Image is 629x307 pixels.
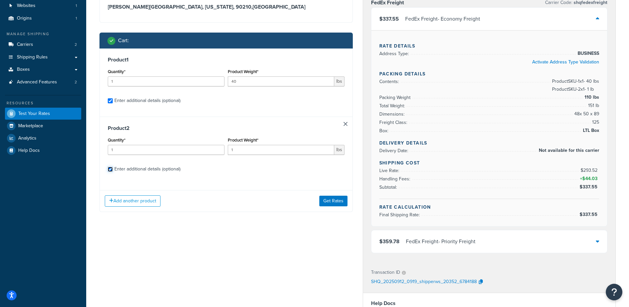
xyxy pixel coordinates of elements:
span: Final Shipping Rate: [379,211,421,218]
span: Carriers [17,42,33,48]
span: LTL Box [581,127,599,135]
span: Websites [17,3,35,9]
span: $337.55 [580,211,599,218]
h3: [PERSON_NAME][GEOGRAPHIC_DATA], [US_STATE], 90210 , [GEOGRAPHIC_DATA] [108,4,345,10]
input: Enter additional details (optional) [108,98,113,103]
a: Origins1 [5,12,81,25]
label: Product Weight* [228,138,258,143]
div: Enter additional details (optional) [114,164,180,174]
h4: Delivery Details [379,140,599,147]
span: 48 x 50 x 89 [573,110,599,118]
span: 1 [76,16,77,21]
a: Activate Address Type Validation [532,58,599,65]
span: Test Your Rates [18,111,50,117]
span: Packing Weight [379,94,412,101]
input: 0.0 [108,145,224,155]
span: 2 [75,79,77,85]
p: SHQ_20250912_0919_shipperws_20352_6784188 [371,277,477,287]
li: Origins [5,12,81,25]
li: Carriers [5,39,81,51]
span: Boxes [17,67,30,72]
span: $359.78 [379,238,400,245]
span: BUSINESS [576,50,599,57]
span: Marketplace [18,123,43,129]
span: Freight Class: [379,119,409,126]
h4: Rate Details [379,43,599,50]
a: Boxes [5,63,81,76]
a: Help Docs [5,145,81,156]
span: lbs [334,145,345,155]
span: Analytics [18,136,36,141]
h4: Rate Calculation [379,204,599,211]
input: 0.00 [228,76,334,86]
span: Advanced Features [17,79,57,85]
h2: Cart : [118,38,129,44]
a: Analytics [5,132,81,144]
div: FedEx Freight - Economy Freight [405,14,480,24]
span: Help Docs [18,148,40,153]
li: Advanced Features [5,76,81,88]
span: $337.55 [379,15,399,23]
a: Advanced Features2 [5,76,81,88]
a: Shipping Rules [5,51,81,63]
span: + [579,175,599,183]
div: FedEx Freight - Priority Freight [406,237,475,246]
span: Origins [17,16,32,21]
button: Open Resource Center [606,284,622,300]
span: Product SKU-1 x 1 - 40 lbs Product SKU-2 x 1 - 1 lb [550,77,599,93]
span: $337.55 [580,183,599,190]
span: 125 [591,118,599,126]
button: Get Rates [319,196,347,206]
span: Live Rate: [379,167,401,174]
a: Carriers2 [5,39,81,51]
a: Remove Item [344,122,347,126]
h3: Product 1 [108,56,345,63]
span: $44.03 [582,175,599,182]
h4: Shipping Cost [379,159,599,166]
div: Manage Shipping [5,31,81,37]
p: Transaction ID [371,268,400,277]
button: Add another product [105,195,160,207]
input: 0.0 [108,76,224,86]
span: Delivery Date: [379,147,410,154]
span: Address Type: [379,50,410,57]
span: Contents: [379,78,401,85]
span: Box: [379,127,390,134]
label: Product Weight* [228,69,258,74]
span: 2 [75,42,77,48]
span: Handling Fees: [379,175,412,182]
span: 110 lbs [583,93,599,101]
span: $293.52 [581,167,599,174]
span: Shipping Rules [17,54,48,60]
label: Quantity* [108,138,125,143]
a: Test Your Rates [5,108,81,120]
span: Dimensions: [379,111,406,118]
span: lbs [334,76,345,86]
input: 0.00 [228,145,334,155]
div: Resources [5,100,81,106]
span: Total Weight: [379,102,407,109]
h3: Product 2 [108,125,345,132]
span: Subtotal: [379,184,399,191]
h4: Packing Details [379,70,599,77]
div: Enter additional details (optional) [114,96,180,105]
label: Quantity* [108,69,125,74]
span: Not available for this carrier [537,147,599,154]
input: Enter additional details (optional) [108,167,113,172]
a: Marketplace [5,120,81,132]
span: 1 [76,3,77,9]
span: 151 lb [587,102,599,110]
